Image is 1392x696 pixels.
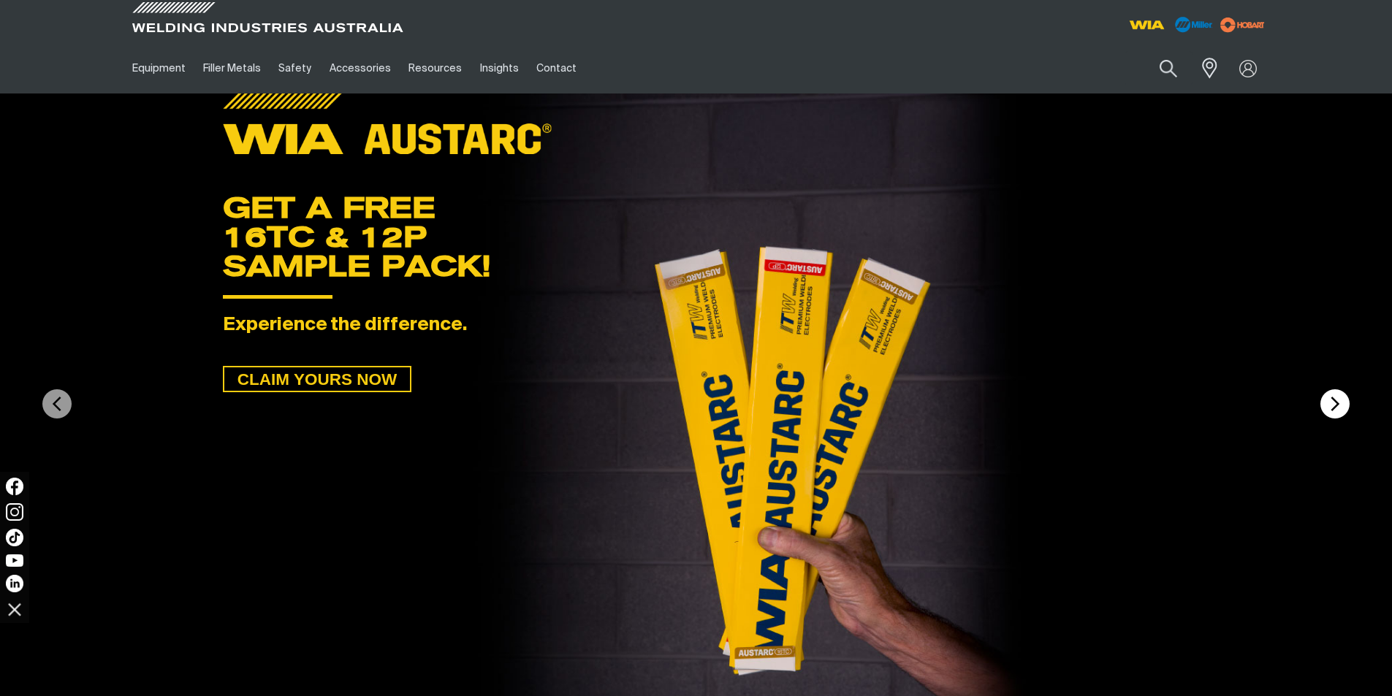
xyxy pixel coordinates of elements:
a: Accessories [321,43,400,93]
img: YouTube [6,554,23,567]
span: CLAIM YOURS NOW [224,366,410,392]
button: Search products [1144,51,1193,85]
a: Resources [400,43,471,93]
img: Instagram [6,503,23,521]
a: Insights [471,43,527,93]
a: Contact [528,43,585,93]
a: Safety [270,43,320,93]
div: Experience the difference. [223,315,1169,337]
img: LinkedIn [6,575,23,592]
a: Filler Metals [194,43,270,93]
img: hide socials [2,597,27,622]
img: miller [1216,14,1269,36]
img: NextArrow [1320,389,1350,418]
a: Equipment [123,43,194,93]
div: GET A FREE 16TC & 12P SAMPLE PACK! [223,193,1169,280]
img: TikTok [6,529,23,546]
img: PrevArrow [42,389,72,418]
img: Facebook [6,478,23,495]
nav: Main [123,43,983,93]
input: Product name or item number... [1125,51,1193,85]
a: CLAIM YOURS NOW [223,366,411,392]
